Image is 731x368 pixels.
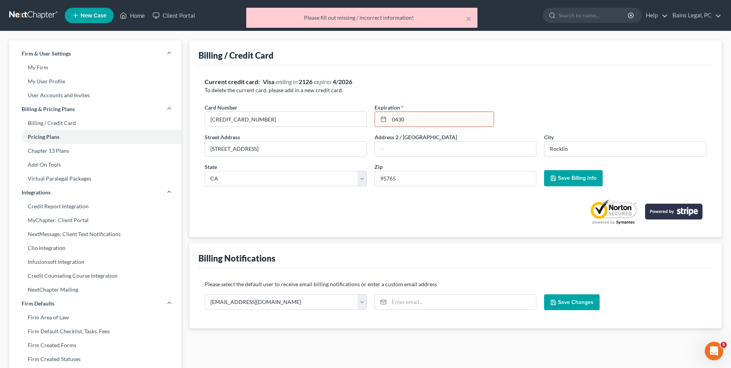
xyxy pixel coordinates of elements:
[205,280,706,288] p: Please select the default user to receive email billing notifications or enter a custom email add...
[22,300,54,307] span: Firm Defaults
[9,241,181,255] a: Clio Integration
[544,134,554,140] span: City
[9,324,181,338] a: Firm Default Checklist, Tasks, Fees
[9,199,181,213] a: Credit Report Integration
[389,295,536,309] input: Enter email...
[205,104,237,111] span: Card Number
[9,227,181,241] a: NextMessage: Client Text Notifications
[9,283,181,297] a: NextChapter Mailing
[389,112,494,127] input: MM/YYYY
[205,134,240,140] span: Street Address
[276,78,297,85] span: ending in
[588,199,639,225] a: Norton Secured privacy certification
[466,14,471,23] button: ×
[9,352,181,366] a: Firm Created Statuses
[299,78,313,85] strong: 2126
[9,172,181,186] a: Virtual Paralegal Packages
[198,50,274,61] div: Billing / Credit Card
[198,253,276,264] div: Billing Notifications
[333,78,352,85] strong: 4/2026
[22,50,71,57] span: Firm & User Settings
[375,171,537,186] input: XXXXX
[314,78,331,85] span: expires
[375,164,383,170] span: Zip
[9,255,181,269] a: Infusionsoft Integration
[375,142,536,156] input: --
[721,342,727,348] span: 5
[205,112,366,127] input: ●●●● ●●●● ●●●● ●●●●
[9,74,181,88] a: My User Profile
[9,88,181,102] a: User Accounts and Invites
[9,102,181,116] a: Billing & Pricing Plans
[558,299,593,306] span: Save Changes
[544,142,706,156] input: Enter city
[22,105,75,113] span: Billing & Pricing Plans
[9,61,181,74] a: My Firm
[9,130,181,144] a: Pricing Plans
[263,78,274,85] strong: Visa
[544,294,600,311] button: Save Changes
[9,144,181,158] a: Chapter 13 Plans
[205,86,706,94] p: To delete the current card, please add in a new credit card.
[9,116,181,130] a: Billing / Credit Card
[9,297,181,311] a: Firm Defaults
[544,170,603,186] button: Save Billing Info
[9,47,181,61] a: Firm & User Settings
[205,142,366,156] input: Enter street address
[9,186,181,199] a: Integrations
[205,164,217,170] span: State
[9,311,181,324] a: Firm Area of Law
[558,175,597,181] span: Save Billing Info
[205,78,260,85] strong: Current credit card:
[252,14,471,22] div: Please fill out missing / incorrect information!
[588,199,639,225] img: Powered by Symantec
[375,104,400,111] span: Expiration
[22,189,50,196] span: Integrations
[9,269,181,283] a: Credit Counseling Course Integration
[375,134,457,140] span: Address 2 / [GEOGRAPHIC_DATA]
[9,338,181,352] a: Firm Created Forms
[705,342,723,360] iframe: Intercom live chat
[645,204,702,219] img: stripe-logo-2a7f7e6ca78b8645494d24e0ce0d7884cb2b23f96b22fa3b73b5b9e177486001.png
[9,158,181,172] a: Add-On Tools
[9,213,181,227] a: MyChapter: Client Portal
